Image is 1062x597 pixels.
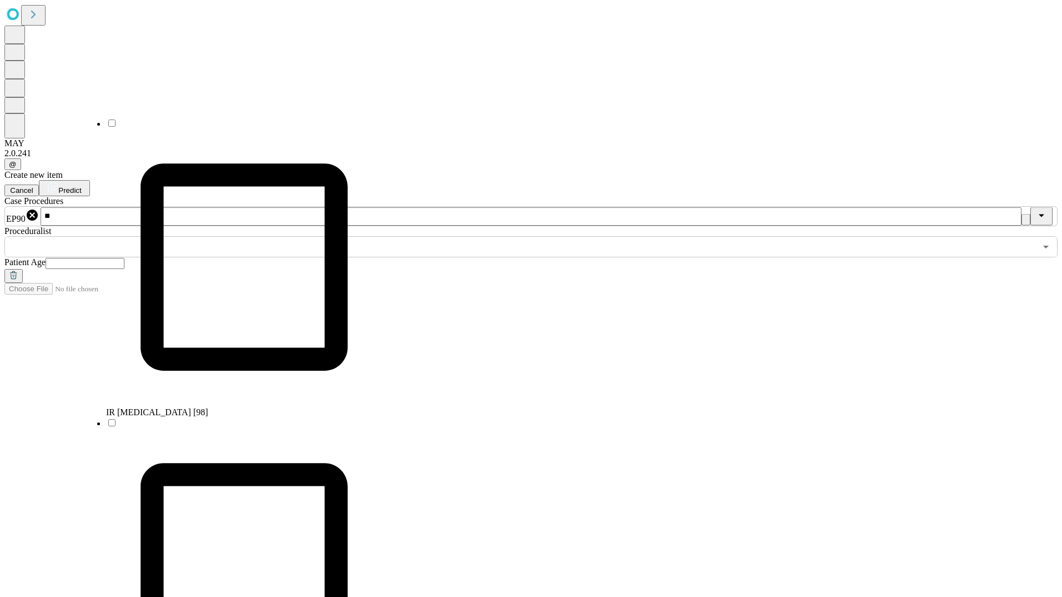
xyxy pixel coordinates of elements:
button: Clear [1021,214,1030,226]
span: Proceduralist [4,226,51,236]
span: @ [9,160,17,168]
div: MAY [4,138,1058,148]
button: @ [4,158,21,170]
div: 2.0.241 [4,148,1058,158]
span: EP90 [6,214,26,223]
span: Patient Age [4,257,46,267]
span: Create new item [4,170,63,180]
div: EP90 [6,208,39,224]
button: Open [1038,239,1054,255]
span: Predict [58,186,81,195]
span: IR [MEDICAL_DATA] [98] [106,407,208,417]
button: Close [1030,207,1053,226]
button: Cancel [4,185,39,196]
span: Scheduled Procedure [4,196,63,206]
span: Cancel [10,186,33,195]
button: Predict [39,180,90,196]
